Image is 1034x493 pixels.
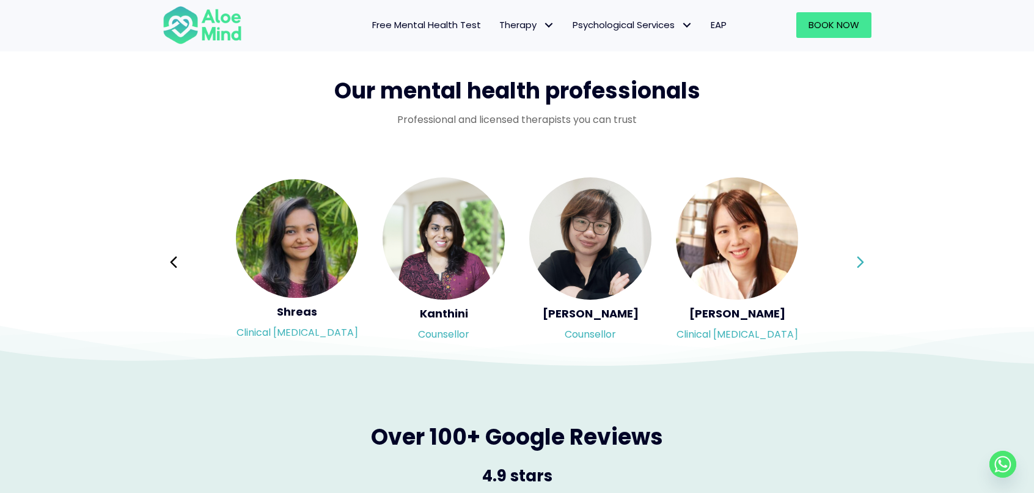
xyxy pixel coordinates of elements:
a: Free Mental Health Test [363,12,490,38]
a: <h5>Yvonne</h5><p>Counsellor</p> [PERSON_NAME]Counsellor [529,177,651,347]
img: <h5>Kher Yin</h5><p>Clinical psychologist</p> [676,177,798,300]
span: Our mental health professionals [334,75,700,106]
div: Slide 5 of 3 [236,176,358,349]
h5: Kanthini [383,306,505,321]
span: 4.9 stars [482,465,552,487]
span: Book Now [809,18,859,31]
span: Therapy: submenu [540,17,557,34]
span: EAP [711,18,727,31]
h5: [PERSON_NAME] [529,306,651,321]
img: Aloe mind Logo [163,5,242,45]
h5: [PERSON_NAME] [676,306,798,321]
a: <h5>Kanthini</h5><p>Counsellor</p> KanthiniCounsellor [383,177,505,347]
span: Over 100+ Google Reviews [371,421,663,453]
nav: Menu [258,12,736,38]
a: TherapyTherapy: submenu [490,12,563,38]
div: Slide 7 of 3 [529,176,651,349]
span: Therapy [499,18,554,31]
span: Psychological Services: submenu [678,17,695,34]
a: Psychological ServicesPsychological Services: submenu [563,12,702,38]
span: Psychological Services [573,18,692,31]
a: Book Now [796,12,871,38]
a: EAP [702,12,736,38]
div: Slide 8 of 3 [676,176,798,349]
img: <h5>Kanthini</h5><p>Counsellor</p> [383,177,505,300]
img: <h5>Yvonne</h5><p>Counsellor</p> [529,177,651,300]
img: <h5>Shreas</h5><p>Clinical Psychologist</p> [236,179,358,298]
span: Free Mental Health Test [372,18,481,31]
p: Professional and licensed therapists you can trust [163,113,871,127]
div: Slide 6 of 3 [383,176,505,349]
a: Whatsapp [989,451,1016,478]
a: <h5>Kher Yin</h5><p>Clinical psychologist</p> [PERSON_NAME]Clinical [MEDICAL_DATA] [676,177,798,347]
a: <h5>Shreas</h5><p>Clinical Psychologist</p> ShreasClinical [MEDICAL_DATA] [236,179,358,346]
h5: Shreas [236,304,358,319]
